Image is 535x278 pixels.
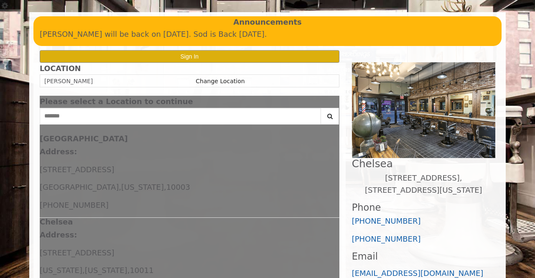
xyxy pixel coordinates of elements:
span: , [119,183,121,191]
span: Please select a Location to continue [40,97,193,106]
span: [STREET_ADDRESS] [40,248,114,257]
b: LOCATION [40,64,81,73]
span: 10011 [130,266,153,275]
span: [US_STATE] [40,266,82,275]
span: , [82,266,85,275]
p: [STREET_ADDRESS],[STREET_ADDRESS][US_STATE] [352,172,495,196]
span: [PHONE_NUMBER] [40,201,109,209]
h2: Chelsea [352,158,495,169]
a: Change Location [196,78,245,84]
h3: Phone [352,202,495,213]
span: 10003 [166,183,190,191]
p: [PERSON_NAME] will be back on [DATE]. Sod is Back [DATE]. [40,28,495,41]
span: , [164,183,166,191]
a: [PHONE_NUMBER] [352,235,421,243]
span: [US_STATE] [121,183,164,191]
span: [US_STATE] [85,266,127,275]
b: Address: [40,230,77,239]
a: [PHONE_NUMBER] [352,217,421,225]
span: [GEOGRAPHIC_DATA] [40,183,119,191]
input: Search Center [40,108,321,125]
b: Address: [40,147,77,156]
span: , [127,266,130,275]
span: [PERSON_NAME] [44,78,93,84]
button: close dialog [327,99,339,105]
h3: Email [352,251,495,262]
b: [GEOGRAPHIC_DATA] [40,134,128,143]
a: [EMAIL_ADDRESS][DOMAIN_NAME] [352,269,484,278]
b: Announcements [233,16,302,28]
button: Sign In [40,50,339,62]
i: Search button [325,113,335,119]
span: [STREET_ADDRESS] [40,165,114,174]
b: Chelsea [40,217,73,226]
div: Center Select [40,108,339,129]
